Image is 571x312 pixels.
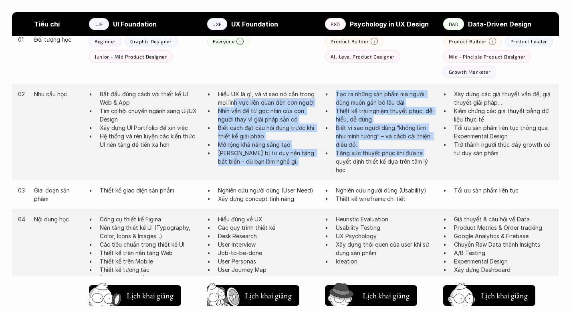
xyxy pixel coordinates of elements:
p: Kiểm chứng các giả thuyết bằng dữ liệu thực tế [454,107,553,124]
p: [PERSON_NAME] bày Portfolio & Handoff [100,274,199,291]
a: Lịch khai giảng [207,282,299,306]
p: Job-to-be-done [218,249,317,257]
p: Desk Research [218,232,317,240]
h5: Lịch khai giảng [245,290,292,301]
p: Xây dựng Dashboard [454,265,553,274]
p: Biết cách đặt câu hỏi đúng trước khi thiết kế giải pháp [218,124,317,140]
a: Lịch khai giảng [443,282,535,306]
p: Mid - Pinciple Product Designer [449,54,526,59]
p: All Level Product Designer [331,54,395,59]
p: Junior - Mid Product Designer [95,54,167,59]
p: Xây dựng các giả thuyết vấn đề, giả thuyết giải pháp… [454,90,553,107]
p: Thiết kế giao diện sản phẩm [100,186,199,194]
a: Lịch khai giảng [325,282,417,306]
p: Data Storytelling [454,274,553,282]
p: Heuristic Evaluation [336,215,435,223]
p: Product Leader [510,38,547,44]
p: Các quy trình thiết kế [218,223,317,232]
p: Nội dung học [34,215,81,223]
strong: Data-Driven Design [468,20,531,28]
p: Graphic Designer [130,38,172,44]
p: Thiết kế trải nghiệm thuyết phục, dễ hiểu, dễ dùng [336,107,435,124]
p: Google Analytics & Firebase [454,232,553,240]
p: User Personas [218,257,317,265]
p: Giai đoạn sản phẩm [34,186,81,203]
p: Công cụ thiết kế Figma [100,215,199,223]
p: Usability Testing [336,223,435,232]
p: Thiết kế wireframe chi tiết [336,194,435,203]
p: Mở rộng khả năng sáng tạo [218,140,317,149]
h5: Lịch khai giảng [481,290,528,301]
p: Nghiên cứu người dùng (User Need) [218,186,317,194]
p: Product Builder [331,38,369,44]
strong: Tiêu chí [34,20,60,28]
p: Hệ thống và rèn luyện các kiến thức UI nền tảng để tiến xa hơn [100,132,199,149]
p: Beginner [95,38,116,44]
h5: Lịch khai giảng [363,290,410,301]
p: Tăng sức thuyết phục khi đưa ra quyết định thiết kế dựa trên tâm lý học [336,149,435,174]
a: Lịch khai giảng [89,282,181,306]
p: UIF [95,21,103,27]
p: Tìm cơ hội chuyển ngành sang UI/UX Design [100,107,199,124]
p: Xây dựng thói quen của user khi sử dụng sản phẩm [336,240,435,257]
p: DAD [449,21,459,27]
p: Biết vì sao người dùng “không làm như mình tưởng” – và cách cải thiện điều đó. [336,124,435,149]
p: Tối ưu sản phẩm liên tục thông qua Experimental Design [454,124,553,140]
button: Lịch khai giảng [207,285,299,306]
p: Growth Marketer [449,69,491,75]
strong: UX Foundation [231,20,278,28]
p: Hiểu đúng về UX [218,215,317,223]
p: Product Metrics & Order tracking [454,223,553,232]
p: Các tiêu chuẩn trong thiết kế UI [100,240,199,249]
p: A/B Testing [454,249,553,257]
p: Nhu cầu học [34,90,81,98]
p: Experimental Design [454,257,553,265]
p: UXF [212,21,222,27]
p: Nhìn vấn đề từ góc nhìn của con người thay vì giải pháp sẵn có [218,107,317,124]
p: 02 [18,90,26,98]
p: Product Builder [449,38,487,44]
p: PXD [331,21,340,27]
strong: Psychology in UX Design [350,20,429,28]
p: Chuyển Raw Data thành Insights [454,240,553,249]
p: Xây dựng UI Portfolio để xin việc [100,124,199,132]
p: Thiết kế tương tác [100,265,199,274]
p: Tối ưu sản phẩm liên tục [454,186,553,194]
p: Ideation [336,257,435,265]
p: Hiểu UX là gì, và vì sao nó cần trong mọi lĩnh vực liên quan đến con người [218,90,317,107]
p: Thiết kế trên nền tảng Web [100,249,199,257]
button: Lịch khai giảng [89,285,181,306]
p: Everyone [213,38,235,44]
strong: UI Foundation [113,20,157,28]
p: Giả thuyết & câu hỏi về Data [454,215,553,223]
h5: Lịch khai giảng [127,290,174,301]
p: 04 [18,215,26,223]
p: [PERSON_NAME] bị tư duy nền tảng bất biến – dù bạn làm nghề gì. [218,149,317,166]
p: 01 [18,35,26,44]
p: UX Psychology [336,232,435,240]
p: Problem Statement [218,274,317,282]
p: Đối tượng học [34,35,81,44]
p: 03 [18,186,26,194]
p: Trở thành người thúc đẩy growth có tư duy sản phẩm [454,140,553,157]
p: Xây dựng concept tính năng [218,194,317,203]
p: Nền tảng thiết kế UI (Typography, Color, Icons & Images...) [100,223,199,240]
p: Thiết kế trên Mobile [100,257,199,265]
p: User Interview [218,240,317,249]
p: User Journey Map [218,265,317,274]
p: Bắt đầu đúng cách với thiết kế UI Web & App [100,90,199,107]
button: Lịch khai giảng [325,285,417,306]
p: Tạo ra những sản phẩm mà người dùng muốn gắn bó lâu dài [336,90,435,107]
button: Lịch khai giảng [443,285,535,306]
p: Nghiên cứu người dùng (Usability) [336,186,435,194]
